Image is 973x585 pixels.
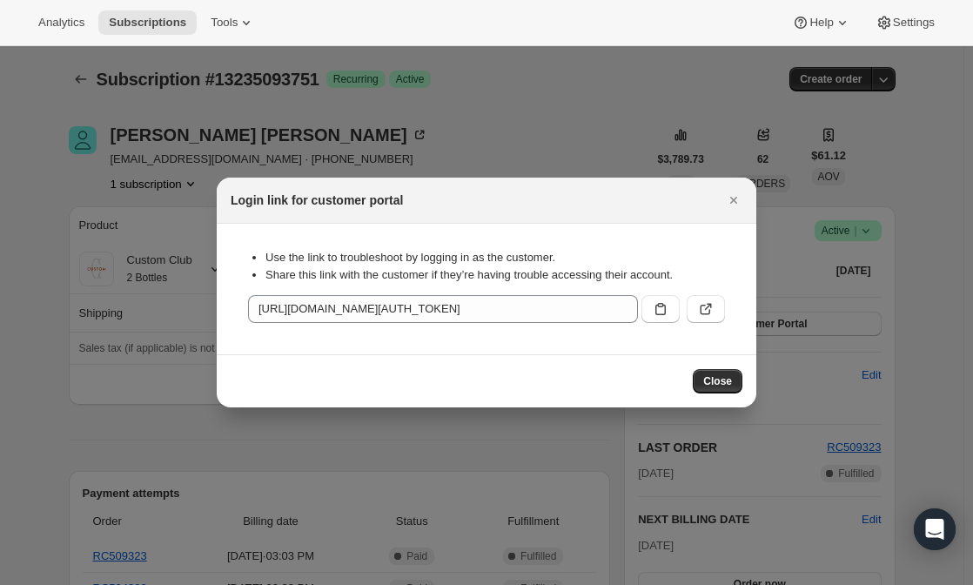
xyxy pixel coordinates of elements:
h2: Login link for customer portal [231,192,403,209]
button: Close [693,369,742,393]
button: Analytics [28,10,95,35]
span: Analytics [38,16,84,30]
li: Share this link with the customer if they’re having trouble accessing their account. [265,266,725,284]
button: Tools [200,10,265,35]
button: Subscriptions [98,10,197,35]
span: Subscriptions [109,16,186,30]
span: Settings [893,16,935,30]
button: Close [721,188,746,212]
span: Tools [211,16,238,30]
div: Open Intercom Messenger [914,508,956,550]
span: Help [809,16,833,30]
span: Close [703,374,732,388]
button: Settings [865,10,945,35]
button: Help [782,10,861,35]
li: Use the link to troubleshoot by logging in as the customer. [265,249,725,266]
